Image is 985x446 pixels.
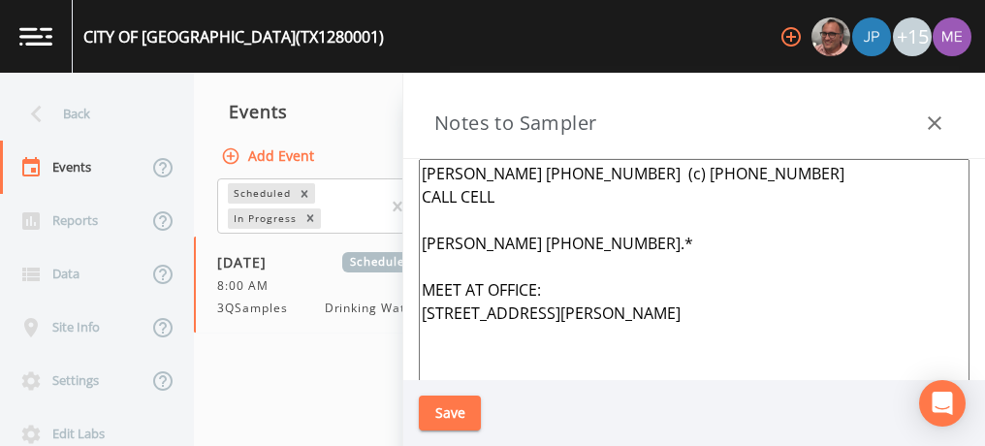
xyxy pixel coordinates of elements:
span: Scheduled [342,252,419,272]
img: 41241ef155101aa6d92a04480b0d0000 [852,17,891,56]
div: Mike Franklin [810,17,851,56]
img: d4d65db7c401dd99d63b7ad86343d265 [933,17,971,56]
a: [DATE]Scheduled8:00 AM3QSamplesDrinking Water [194,237,475,334]
button: Save [419,396,481,431]
img: logo [19,27,52,46]
div: Events [194,87,475,136]
div: Joshua gere Paul [851,17,892,56]
span: 3QSamples [217,300,300,317]
div: Scheduled [228,183,294,204]
div: Remove Scheduled [294,183,315,204]
div: Remove In Progress [300,208,321,229]
div: In Progress [228,208,300,229]
div: Open Intercom Messenger [919,380,966,427]
span: [DATE] [217,252,280,272]
div: CITY OF [GEOGRAPHIC_DATA] (TX1280001) [83,25,384,48]
span: 8:00 AM [217,277,280,295]
img: e2d790fa78825a4bb76dcb6ab311d44c [811,17,850,56]
div: +15 [893,17,932,56]
button: Add Event [217,139,322,175]
h3: Notes to Sampler [434,108,596,139]
span: Drinking Water [325,300,419,317]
